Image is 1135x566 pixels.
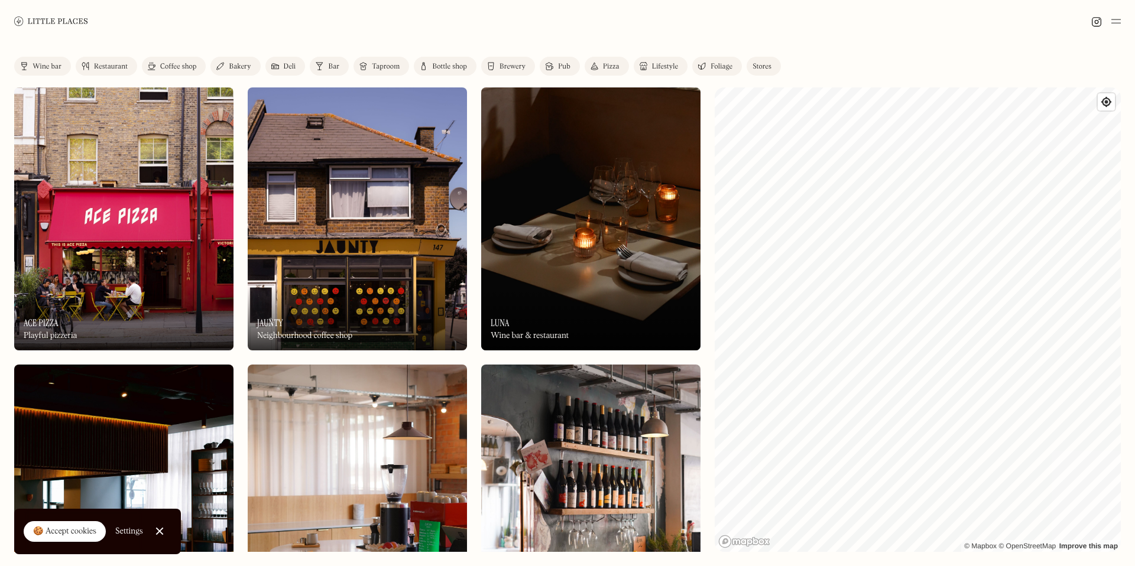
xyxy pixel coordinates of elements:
a: Pub [540,57,580,76]
div: Foliage [711,63,732,70]
a: LunaLunaLunaWine bar & restaurant [481,87,701,350]
div: Restaurant [94,63,128,70]
div: Coffee shop [160,63,196,70]
a: 🍪 Accept cookies [24,521,106,542]
img: Jaunty [248,87,467,350]
div: Deli [284,63,296,70]
a: Coffee shop [142,57,206,76]
a: Ace PizzaAce PizzaAce PizzaPlayful pizzeria [14,87,234,350]
a: Bakery [210,57,260,76]
a: Lifestyle [634,57,688,76]
a: Foliage [692,57,742,76]
div: Bar [328,63,339,70]
a: JauntyJauntyJauntyNeighbourhood coffee shop [248,87,467,350]
div: Taproom [372,63,400,70]
a: Settings [115,518,143,545]
div: Brewery [500,63,526,70]
a: Close Cookie Popup [148,519,171,543]
div: Wine bar & restaurant [491,331,569,341]
div: Wine bar [33,63,61,70]
a: Deli [265,57,306,76]
a: Bar [310,57,349,76]
a: Improve this map [1059,542,1118,550]
a: Brewery [481,57,535,76]
div: Lifestyle [652,63,678,70]
a: Mapbox homepage [718,535,770,548]
a: Pizza [585,57,629,76]
div: Bottle shop [432,63,467,70]
div: Neighbourhood coffee shop [257,331,352,341]
h3: Luna [491,317,509,328]
a: Restaurant [76,57,137,76]
canvas: Map [715,87,1121,552]
a: OpenStreetMap [998,542,1056,550]
div: Pub [558,63,570,70]
a: Bottle shop [414,57,476,76]
a: Mapbox [964,542,997,550]
a: Taproom [354,57,409,76]
div: Stores [753,63,771,70]
img: Luna [481,87,701,350]
div: Settings [115,527,143,535]
div: 🍪 Accept cookies [33,526,96,538]
a: Wine bar [14,57,71,76]
h3: Ace Pizza [24,317,59,328]
img: Ace Pizza [14,87,234,350]
div: Bakery [229,63,251,70]
div: Playful pizzeria [24,331,77,341]
h3: Jaunty [257,317,283,328]
div: Pizza [603,63,620,70]
a: Stores [747,57,781,76]
button: Find my location [1098,93,1115,110]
